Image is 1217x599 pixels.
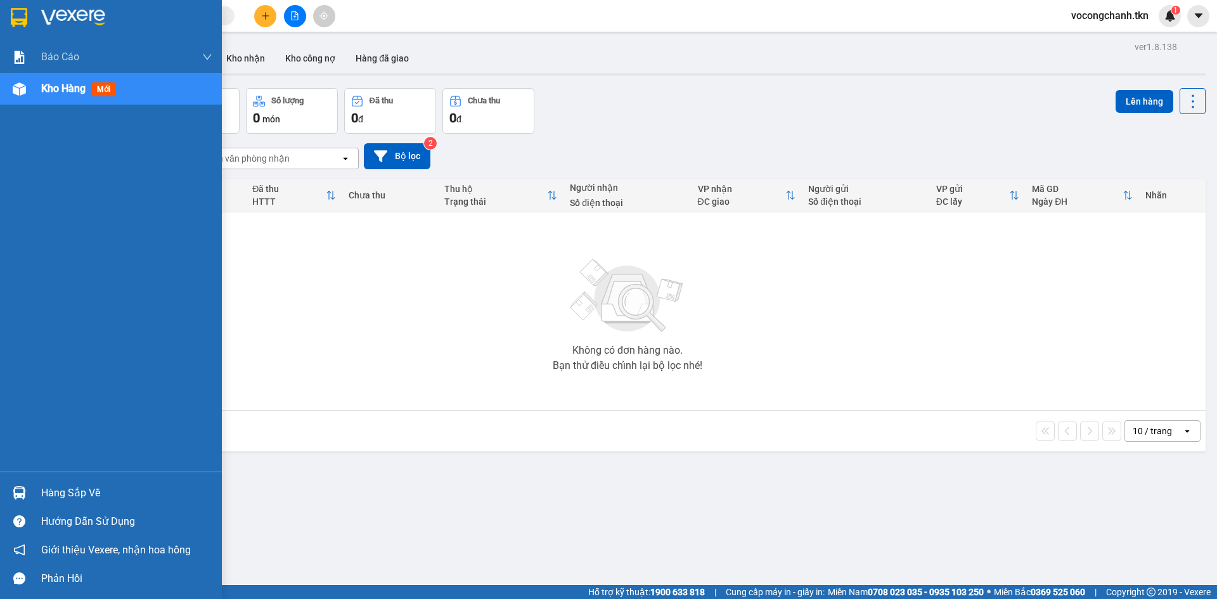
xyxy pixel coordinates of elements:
[262,114,280,124] span: món
[444,184,547,194] div: Thu hộ
[1061,8,1159,23] span: vocongchanh.tkn
[1133,425,1172,437] div: 10 / trang
[868,587,984,597] strong: 0708 023 035 - 0935 103 250
[936,196,1009,207] div: ĐC lấy
[13,544,25,556] span: notification
[41,82,86,94] span: Kho hàng
[828,585,984,599] span: Miền Nam
[438,179,563,212] th: Toggle SortBy
[468,96,500,105] div: Chưa thu
[1193,10,1204,22] span: caret-down
[358,114,363,124] span: đ
[564,252,691,340] img: svg+xml;base64,PHN2ZyBjbGFzcz0ibGlzdC1wbHVnX19zdmciIHhtbG5zPSJodHRwOi8vd3d3LnczLm9yZy8yMDAwL3N2Zy...
[13,82,26,96] img: warehouse-icon
[1187,5,1209,27] button: caret-down
[1032,196,1123,207] div: Ngày ĐH
[442,88,534,134] button: Chưa thu0đ
[1026,179,1139,212] th: Toggle SortBy
[570,183,685,193] div: Người nhận
[364,143,430,169] button: Bộ lọc
[345,43,419,74] button: Hàng đã giao
[41,484,212,503] div: Hàng sắp về
[92,82,115,96] span: mới
[444,196,547,207] div: Trạng thái
[290,11,299,20] span: file-add
[570,198,685,208] div: Số điện thoại
[351,110,358,126] span: 0
[349,190,432,200] div: Chưa thu
[246,88,338,134] button: Số lượng0món
[698,184,786,194] div: VP nhận
[930,179,1026,212] th: Toggle SortBy
[275,43,345,74] button: Kho công nợ
[456,114,461,124] span: đ
[698,196,786,207] div: ĐC giao
[271,96,304,105] div: Số lượng
[994,585,1085,599] span: Miền Bắc
[1164,10,1176,22] img: icon-new-feature
[246,179,342,212] th: Toggle SortBy
[1182,426,1192,436] svg: open
[253,110,260,126] span: 0
[41,512,212,531] div: Hướng dẫn sử dụng
[11,8,27,27] img: logo-vxr
[13,51,26,64] img: solution-icon
[726,585,825,599] span: Cung cấp máy in - giấy in:
[1095,585,1097,599] span: |
[1145,190,1199,200] div: Nhãn
[261,11,270,20] span: plus
[692,179,802,212] th: Toggle SortBy
[650,587,705,597] strong: 1900 633 818
[1032,184,1123,194] div: Mã GD
[588,585,705,599] span: Hỗ trợ kỹ thuật:
[319,11,328,20] span: aim
[572,345,683,356] div: Không có đơn hàng nào.
[987,589,991,595] span: ⚪️
[1116,90,1173,113] button: Lên hàng
[313,5,335,27] button: aim
[808,196,923,207] div: Số điện thoại
[370,96,393,105] div: Đã thu
[41,542,191,558] span: Giới thiệu Vexere, nhận hoa hồng
[553,361,702,371] div: Bạn thử điều chỉnh lại bộ lọc nhé!
[936,184,1009,194] div: VP gửi
[202,52,212,62] span: down
[13,515,25,527] span: question-circle
[41,569,212,588] div: Phản hồi
[1135,40,1177,54] div: ver 1.8.138
[1173,6,1178,15] span: 1
[1031,587,1085,597] strong: 0369 525 060
[284,5,306,27] button: file-add
[41,49,79,65] span: Báo cáo
[1147,588,1156,596] span: copyright
[714,585,716,599] span: |
[340,153,351,164] svg: open
[424,137,437,150] sup: 2
[216,43,275,74] button: Kho nhận
[202,152,290,165] div: Chọn văn phòng nhận
[449,110,456,126] span: 0
[252,184,326,194] div: Đã thu
[13,486,26,499] img: warehouse-icon
[344,88,436,134] button: Đã thu0đ
[808,184,923,194] div: Người gửi
[1171,6,1180,15] sup: 1
[254,5,276,27] button: plus
[252,196,326,207] div: HTTT
[13,572,25,584] span: message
